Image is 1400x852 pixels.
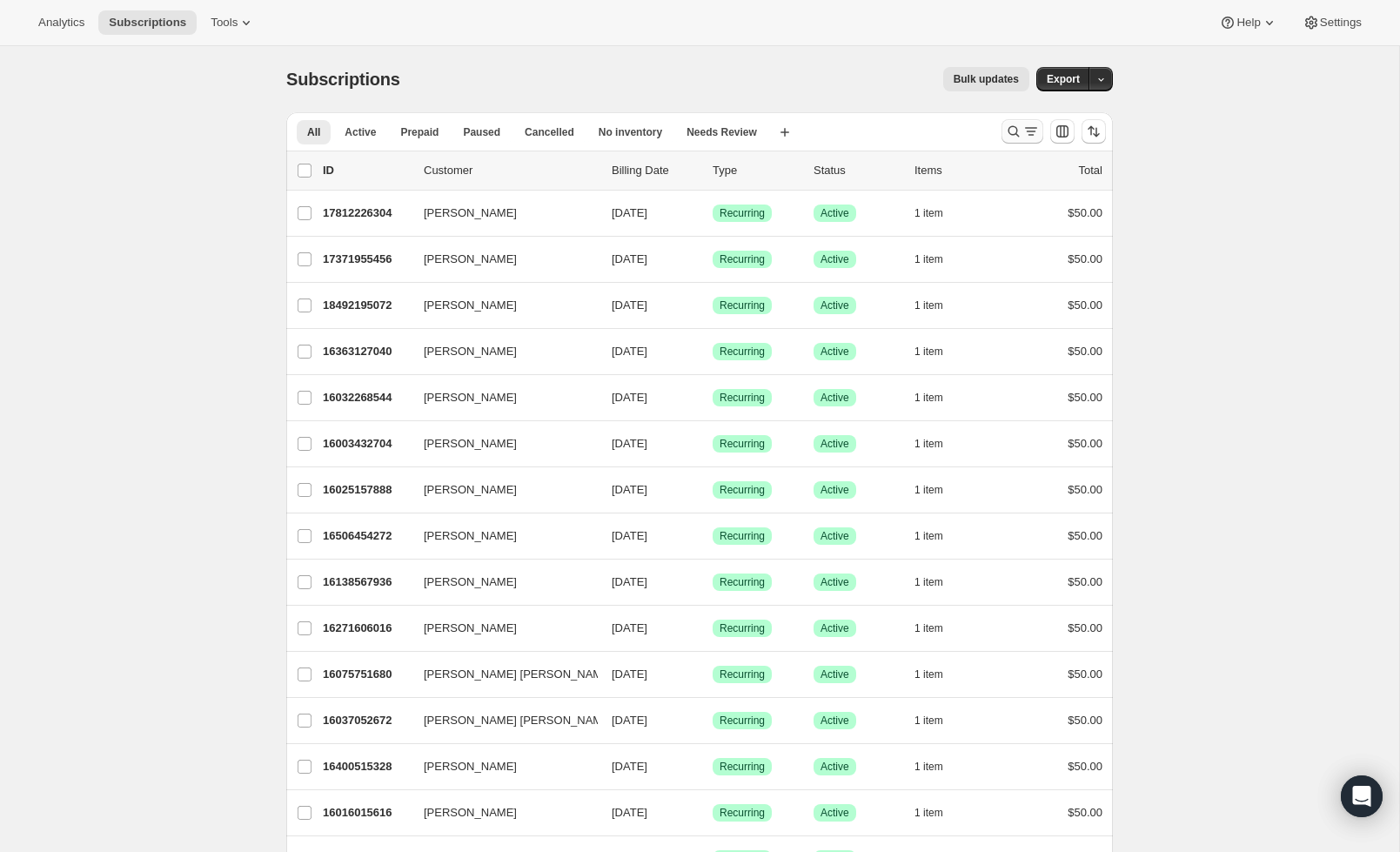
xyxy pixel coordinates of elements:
[612,252,647,265] span: [DATE]
[914,293,962,318] button: 1 item
[424,162,598,179] p: Customer
[821,206,849,220] span: Active
[424,804,517,822] span: [PERSON_NAME]
[713,162,800,179] div: Type
[914,247,962,272] button: 1 item
[821,483,849,497] span: Active
[612,345,647,358] span: [DATE]
[1068,483,1102,496] span: $50.00
[720,575,765,589] span: Recurring
[1068,529,1102,542] span: $50.00
[323,620,410,637] p: 16271606016
[612,206,647,219] span: [DATE]
[424,205,517,222] span: [PERSON_NAME]
[424,481,517,499] span: [PERSON_NAME]
[720,714,765,728] span: Recurring
[720,391,765,405] span: Recurring
[323,527,410,545] p: 16506454272
[821,252,849,266] span: Active
[612,437,647,450] span: [DATE]
[814,162,901,179] p: Status
[323,570,1102,594] div: 16138567936[PERSON_NAME][DATE]SuccessRecurringSuccessActive1 item$50.00
[612,760,647,773] span: [DATE]
[914,662,962,687] button: 1 item
[424,574,517,591] span: [PERSON_NAME]
[1068,391,1102,404] span: $50.00
[413,614,587,642] button: [PERSON_NAME]
[821,299,849,312] span: Active
[914,524,962,548] button: 1 item
[914,339,962,364] button: 1 item
[323,162,410,179] p: ID
[1047,72,1080,86] span: Export
[323,162,1102,179] div: IDCustomerBilling DateTypeStatusItemsTotal
[424,666,613,683] span: [PERSON_NAME] [PERSON_NAME]
[914,299,943,312] span: 1 item
[323,712,410,729] p: 16037052672
[914,252,943,266] span: 1 item
[914,437,943,451] span: 1 item
[1292,10,1372,35] button: Settings
[914,570,962,594] button: 1 item
[413,661,587,688] button: [PERSON_NAME] [PERSON_NAME]
[687,125,757,139] span: Needs Review
[821,668,849,681] span: Active
[720,668,765,681] span: Recurring
[1320,16,1362,30] span: Settings
[821,760,849,774] span: Active
[424,527,517,545] span: [PERSON_NAME]
[286,70,400,89] span: Subscriptions
[720,252,765,266] span: Recurring
[323,339,1102,364] div: 16363127040[PERSON_NAME][DATE]SuccessRecurringSuccessActive1 item$50.00
[599,125,662,139] span: No inventory
[424,343,517,360] span: [PERSON_NAME]
[413,292,587,319] button: [PERSON_NAME]
[720,437,765,451] span: Recurring
[323,251,410,268] p: 17371955456
[1068,345,1102,358] span: $50.00
[720,529,765,543] span: Recurring
[954,72,1019,86] span: Bulk updates
[323,389,410,406] p: 16032268544
[914,206,943,220] span: 1 item
[612,621,647,634] span: [DATE]
[914,483,943,497] span: 1 item
[1068,621,1102,634] span: $50.00
[720,206,765,220] span: Recurring
[821,575,849,589] span: Active
[413,384,587,412] button: [PERSON_NAME]
[323,478,1102,502] div: 16025157888[PERSON_NAME][DATE]SuccessRecurringSuccessActive1 item$50.00
[98,10,197,35] button: Subscriptions
[323,481,410,499] p: 16025157888
[413,568,587,596] button: [PERSON_NAME]
[323,297,410,314] p: 18492195072
[323,708,1102,733] div: 16037052672[PERSON_NAME] [PERSON_NAME][DATE]SuccessRecurringSuccessActive1 item$50.00
[720,299,765,312] span: Recurring
[463,125,500,139] span: Paused
[821,806,849,820] span: Active
[323,801,1102,825] div: 16016015616[PERSON_NAME][DATE]SuccessRecurringSuccessActive1 item$50.00
[323,804,410,822] p: 16016015616
[109,16,186,30] span: Subscriptions
[424,389,517,406] span: [PERSON_NAME]
[413,245,587,273] button: [PERSON_NAME]
[821,529,849,543] span: Active
[821,714,849,728] span: Active
[1068,806,1102,819] span: $50.00
[612,668,647,681] span: [DATE]
[323,524,1102,548] div: 16506454272[PERSON_NAME][DATE]SuccessRecurringSuccessActive1 item$50.00
[914,621,943,635] span: 1 item
[612,575,647,588] span: [DATE]
[612,483,647,496] span: [DATE]
[1001,119,1043,144] button: Search and filter results
[1068,760,1102,773] span: $50.00
[821,621,849,635] span: Active
[400,125,439,139] span: Prepaid
[914,345,943,359] span: 1 item
[914,201,962,225] button: 1 item
[413,476,587,504] button: [PERSON_NAME]
[720,621,765,635] span: Recurring
[1209,10,1288,35] button: Help
[1068,437,1102,450] span: $50.00
[525,125,574,139] span: Cancelled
